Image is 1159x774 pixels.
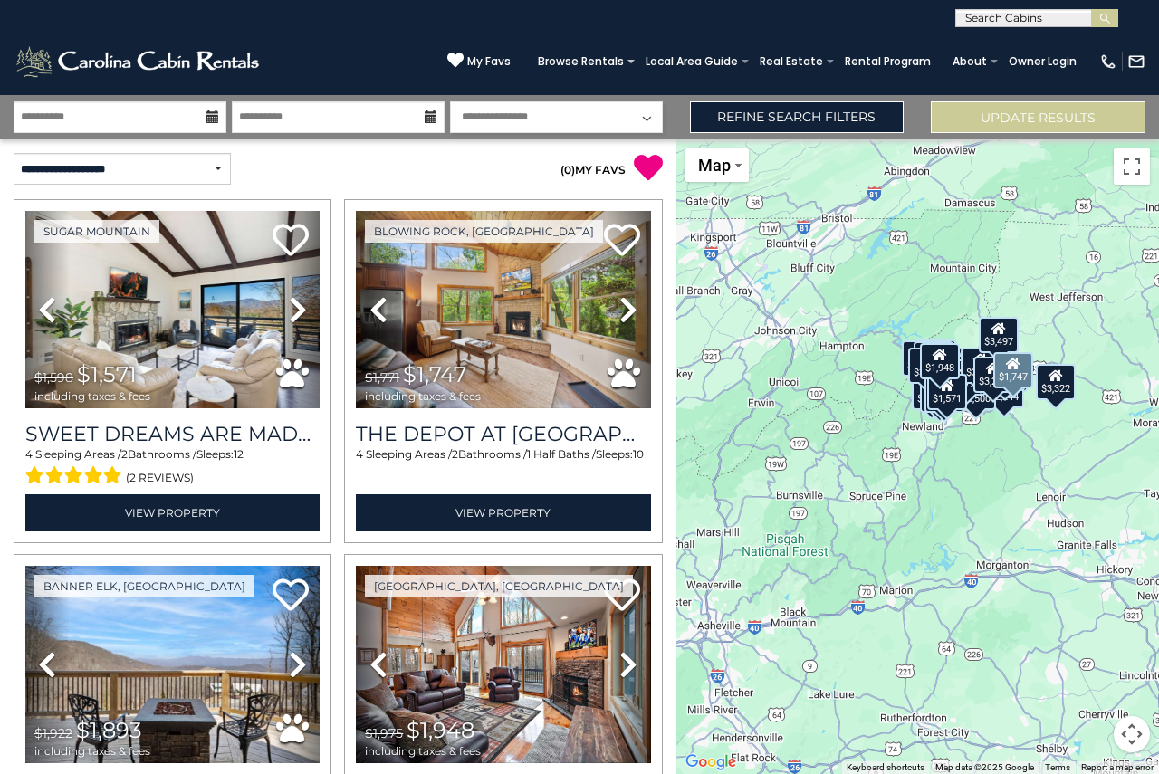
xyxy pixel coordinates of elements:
[365,575,633,597] a: [GEOGRAPHIC_DATA], [GEOGRAPHIC_DATA]
[467,53,511,70] span: My Favs
[637,49,747,74] a: Local Area Guide
[34,725,72,741] span: $1,922
[25,447,33,461] span: 4
[273,222,309,261] a: Add to favorites
[365,725,403,741] span: $1,975
[34,220,159,243] a: Sugar Mountain
[365,369,399,386] span: $1,771
[1114,716,1150,752] button: Map camera controls
[34,575,254,597] a: Banner Elk, [GEOGRAPHIC_DATA]
[407,717,474,743] span: $1,948
[973,356,1013,392] div: $3,299
[447,52,511,71] a: My Favs
[126,466,194,490] span: (2 reviews)
[564,163,571,177] span: 0
[935,762,1034,772] span: Map data ©2025 Google
[77,361,137,387] span: $1,571
[34,745,150,757] span: including taxes & fees
[917,339,957,375] div: $2,761
[356,422,650,446] a: The Depot at [GEOGRAPHIC_DATA]
[604,222,640,261] a: Add to favorites
[34,390,150,402] span: including taxes & fees
[356,566,650,763] img: thumbnail_163281444.jpeg
[25,446,320,490] div: Sleeping Areas / Bathrooms / Sleeps:
[25,211,320,408] img: thumbnail_167530462.jpeg
[961,348,1001,384] div: $3,136
[356,422,650,446] h3: The Depot at Fox Den
[698,156,731,175] span: Map
[25,566,320,763] img: thumbnail_166136877.jpeg
[273,577,309,616] a: Add to favorites
[943,49,996,74] a: About
[690,101,905,133] a: Refine Search Filters
[993,352,1033,388] div: $1,747
[76,717,142,743] span: $1,893
[751,49,832,74] a: Real Estate
[1045,762,1070,772] a: Terms
[365,220,603,243] a: Blowing Rock, [GEOGRAPHIC_DATA]
[356,494,650,531] a: View Property
[560,163,626,177] a: (0)MY FAVS
[356,211,650,408] img: thumbnail_168739887.jpeg
[915,338,955,374] div: $2,244
[847,761,924,774] button: Keyboard shortcuts
[908,348,948,384] div: $3,266
[1099,53,1117,71] img: phone-regular-white.png
[1081,762,1154,772] a: Report a map error
[681,750,741,774] a: Open this area in Google Maps (opens a new window)
[121,447,128,461] span: 2
[14,43,264,80] img: White-1-2.png
[912,374,952,410] div: $2,559
[914,340,953,377] div: $3,080
[681,750,741,774] img: Google
[234,447,244,461] span: 12
[604,577,640,616] a: Add to favorites
[25,422,320,446] a: Sweet Dreams Are Made Of Skis
[920,343,960,379] div: $1,948
[984,371,1024,407] div: $2,244
[452,447,458,461] span: 2
[527,447,596,461] span: 1 Half Baths /
[836,49,940,74] a: Rental Program
[927,373,967,409] div: $1,571
[633,447,644,461] span: 10
[924,377,964,413] div: $3,585
[1127,53,1145,71] img: mail-regular-white.png
[1114,148,1150,185] button: Toggle fullscreen view
[560,163,575,177] span: ( )
[356,447,363,461] span: 4
[931,101,1145,133] button: Update Results
[1000,49,1086,74] a: Owner Login
[902,340,942,377] div: $3,043
[25,494,320,531] a: View Property
[1037,364,1077,400] div: $3,322
[365,745,481,757] span: including taxes & fees
[956,373,996,409] div: $2,500
[356,446,650,490] div: Sleeping Areas / Bathrooms / Sleeps:
[529,49,633,74] a: Browse Rentals
[979,316,1019,352] div: $3,497
[403,361,466,387] span: $1,747
[365,390,481,402] span: including taxes & fees
[34,369,73,386] span: $1,598
[920,376,960,412] div: $2,575
[685,148,749,182] button: Change map style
